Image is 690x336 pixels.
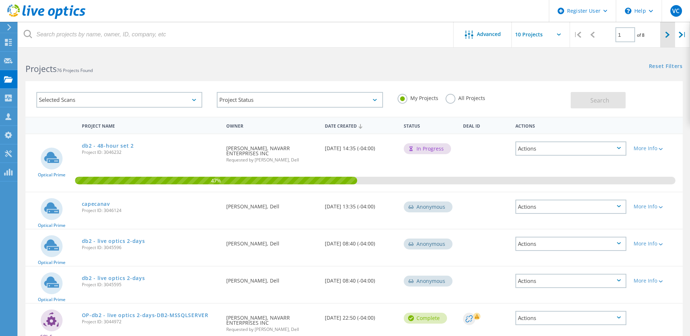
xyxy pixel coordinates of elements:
div: Project Name [78,119,223,132]
div: Actions [515,311,626,325]
b: Projects [25,63,57,75]
span: Project ID: 3046124 [82,208,219,213]
span: Project ID: 3044972 [82,320,219,324]
div: More Info [634,146,679,151]
input: Search projects by name, owner, ID, company, etc [18,22,454,47]
div: Actions [515,141,626,156]
div: [DATE] 08:40 (-04:00) [321,267,400,291]
label: My Projects [398,94,438,101]
div: [PERSON_NAME], Dell [223,192,321,216]
svg: \n [625,8,631,14]
button: Search [571,92,626,108]
a: Live Optics Dashboard [7,15,85,20]
div: [DATE] 14:35 (-04:00) [321,134,400,158]
div: Project Status [217,92,383,108]
div: [DATE] 22:50 (-04:00) [321,304,400,328]
span: of 8 [637,32,645,38]
div: Anonymous [404,276,452,287]
label: All Projects [446,94,485,101]
div: [DATE] 13:35 (-04:00) [321,192,400,216]
div: More Info [634,278,679,283]
div: More Info [634,204,679,209]
div: [PERSON_NAME], Dell [223,229,321,253]
div: Actions [512,119,630,132]
span: 47% [75,177,357,183]
div: Status [400,119,459,132]
span: Optical Prime [38,260,65,265]
a: db2 - 48-hour set 2 [82,143,134,148]
div: Owner [223,119,321,132]
span: Optical Prime [38,297,65,302]
a: db2 - live optics 2-days [82,239,145,244]
span: 76 Projects Found [57,67,93,73]
div: Anonymous [404,201,452,212]
div: Actions [515,200,626,214]
div: Deal Id [459,119,512,132]
div: More Info [634,241,679,246]
a: OP-db2 - live optics 2-days-DB2-MSSQLSERVER [82,313,208,318]
span: Project ID: 3045595 [82,283,219,287]
div: In Progress [404,143,451,154]
span: Requested by [PERSON_NAME], Dell [226,158,318,162]
span: VC [672,8,679,14]
div: Selected Scans [36,92,202,108]
span: Advanced [477,32,501,37]
div: Anonymous [404,239,452,249]
div: | [570,22,585,48]
span: Project ID: 3045596 [82,245,219,250]
div: Date Created [321,119,400,132]
span: Requested by [PERSON_NAME], Dell [226,327,318,332]
div: [PERSON_NAME], Dell [223,267,321,291]
span: Optical Prime [38,173,65,177]
span: Search [590,96,609,104]
div: Actions [515,237,626,251]
span: Project ID: 3046232 [82,150,219,155]
span: Optical Prime [38,223,65,228]
a: db2 - live optics 2-days [82,276,145,281]
a: capecanav [82,201,110,207]
div: | [675,22,690,48]
div: Actions [515,274,626,288]
a: Reset Filters [649,64,683,70]
div: Complete [404,313,447,324]
div: [DATE] 08:40 (-04:00) [321,229,400,253]
div: [PERSON_NAME], NAVARR ENTERPRISES INC [223,134,321,169]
